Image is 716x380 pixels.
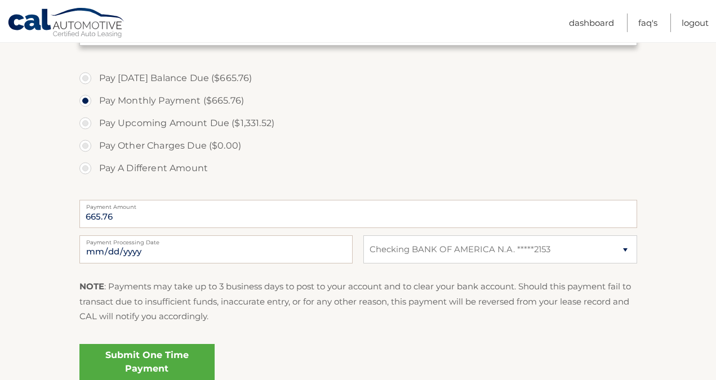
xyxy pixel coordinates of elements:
strong: NOTE [79,281,104,292]
a: FAQ's [638,14,657,32]
a: Submit One Time Payment [79,344,215,380]
label: Pay Monthly Payment ($665.76) [79,90,637,112]
a: Dashboard [569,14,614,32]
label: Pay [DATE] Balance Due ($665.76) [79,67,637,90]
input: Payment Amount [79,200,637,228]
label: Payment Amount [79,200,637,209]
a: Cal Automotive [7,7,126,40]
label: Payment Processing Date [79,235,353,244]
label: Pay A Different Amount [79,157,637,180]
a: Logout [682,14,709,32]
p: : Payments may take up to 3 business days to post to your account and to clear your bank account.... [79,279,637,324]
input: Payment Date [79,235,353,263]
label: Pay Upcoming Amount Due ($1,331.52) [79,112,637,135]
label: Pay Other Charges Due ($0.00) [79,135,637,157]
